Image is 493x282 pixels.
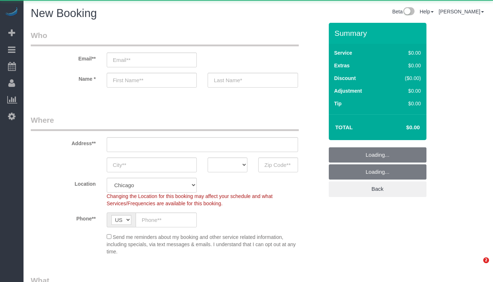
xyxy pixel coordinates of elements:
[25,73,101,83] label: Name *
[329,181,426,197] a: Back
[258,157,298,172] input: Zip Code**
[334,100,342,107] label: Tip
[483,257,489,263] span: 2
[4,7,19,17] img: Automaid Logo
[107,234,296,254] span: Send me reminders about my booking and other service related information, including specials, via...
[335,124,353,130] strong: Total
[468,257,486,275] iframe: Intercom live chat
[31,115,299,131] legend: Where
[31,7,97,20] span: New Booking
[334,87,362,94] label: Adjustment
[25,178,101,188] label: Location
[107,193,273,206] span: Changing the Location for this booking may affect your schedule and what Services/Frequencies are...
[334,75,356,82] label: Discount
[334,49,352,56] label: Service
[208,73,298,88] input: Last Name*
[334,62,350,69] label: Extras
[107,73,197,88] input: First Name**
[31,30,299,46] legend: Who
[335,29,423,37] h3: Summary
